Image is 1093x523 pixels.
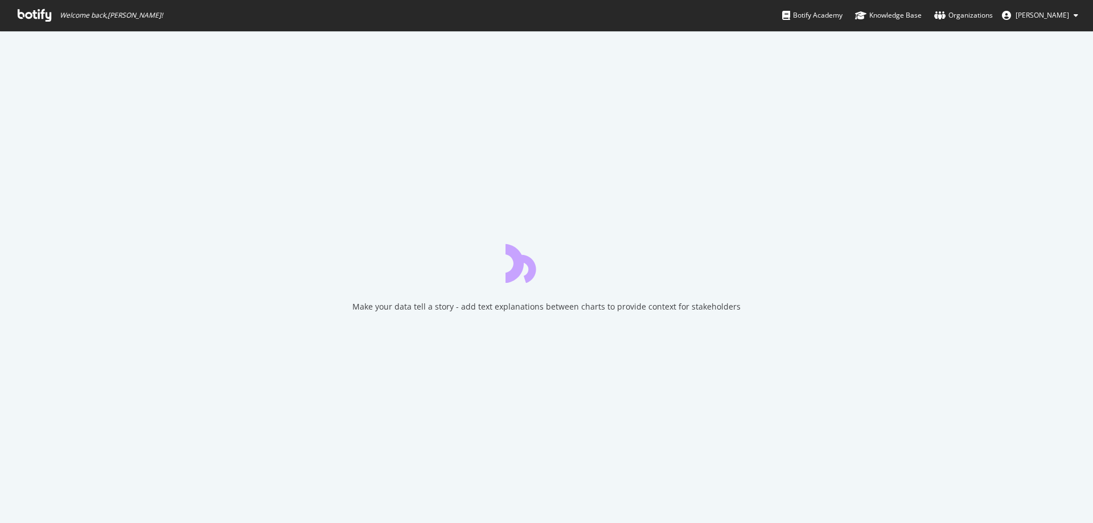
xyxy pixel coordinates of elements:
[855,10,922,21] div: Knowledge Base
[993,6,1087,24] button: [PERSON_NAME]
[934,10,993,21] div: Organizations
[60,11,163,20] span: Welcome back, [PERSON_NAME] !
[1016,10,1069,20] span: Ibrahim M
[506,242,587,283] div: animation
[352,301,741,312] div: Make your data tell a story - add text explanations between charts to provide context for stakeho...
[782,10,843,21] div: Botify Academy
